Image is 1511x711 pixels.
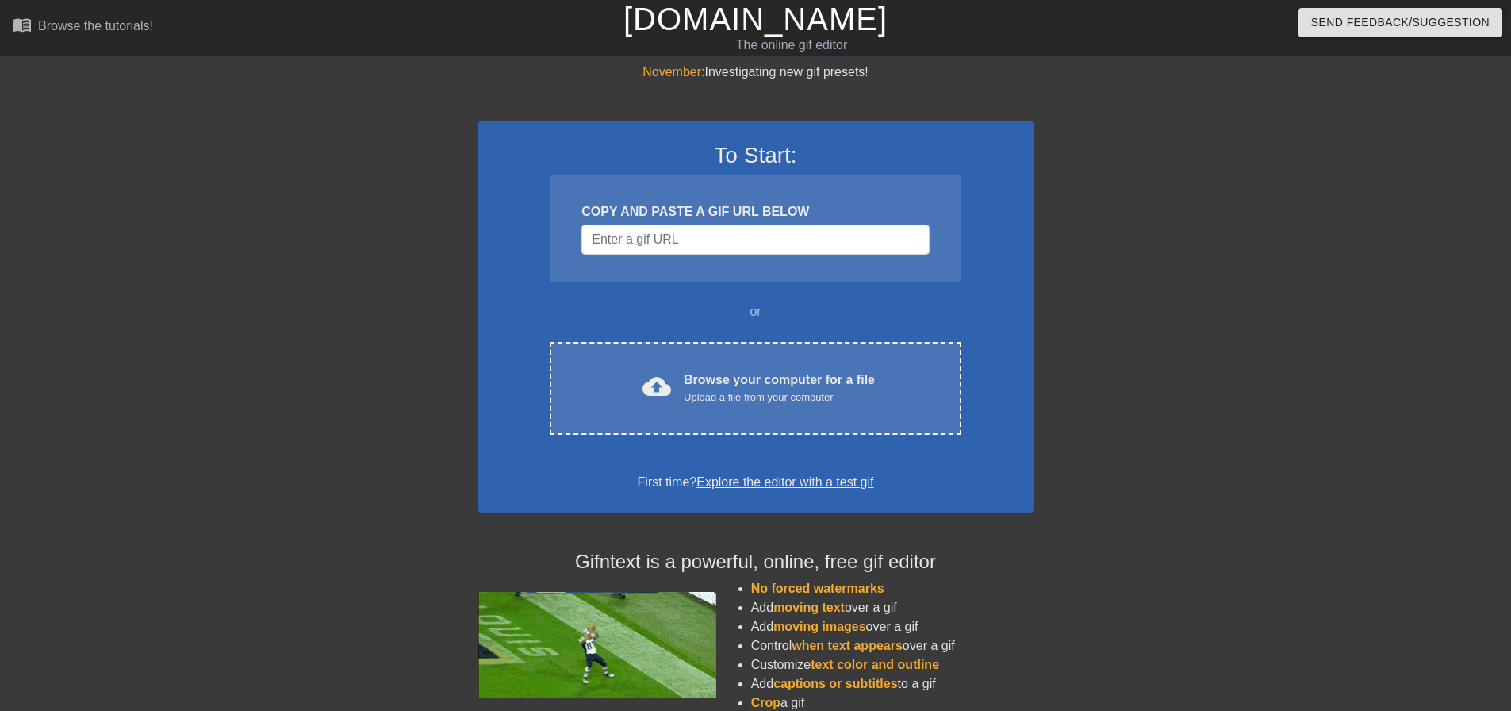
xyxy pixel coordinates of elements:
h3: To Start: [499,142,1013,169]
span: Send Feedback/Suggestion [1311,13,1490,33]
li: Add over a gif [751,617,1034,636]
a: Browse the tutorials! [13,15,153,40]
a: Explore the editor with a test gif [696,475,873,489]
div: Browse the tutorials! [38,19,153,33]
li: Add to a gif [751,674,1034,694]
span: text color and outline [811,658,939,671]
span: November: [642,65,704,79]
span: moving text [773,601,845,614]
span: moving images [773,620,865,633]
span: No forced watermarks [751,582,884,595]
div: Upload a file from your computer [684,390,875,405]
span: when text appears [792,639,903,652]
button: Send Feedback/Suggestion [1298,8,1502,37]
span: Crop [751,696,780,709]
span: cloud_upload [642,372,671,401]
div: COPY AND PASTE A GIF URL BELOW [581,202,929,221]
div: The online gif editor [512,36,1072,55]
img: football_small.gif [478,592,716,698]
li: Add over a gif [751,598,1034,617]
a: [DOMAIN_NAME] [623,2,888,37]
input: Username [581,225,929,255]
div: First time? [499,473,1013,492]
div: Browse your computer for a file [684,371,875,405]
span: captions or subtitles [773,677,897,690]
span: menu_book [13,15,32,34]
h4: Gifntext is a powerful, online, free gif editor [478,551,1034,574]
div: or [520,302,992,321]
div: Investigating new gif presets! [478,63,1034,82]
li: Customize [751,655,1034,674]
li: Control over a gif [751,636,1034,655]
